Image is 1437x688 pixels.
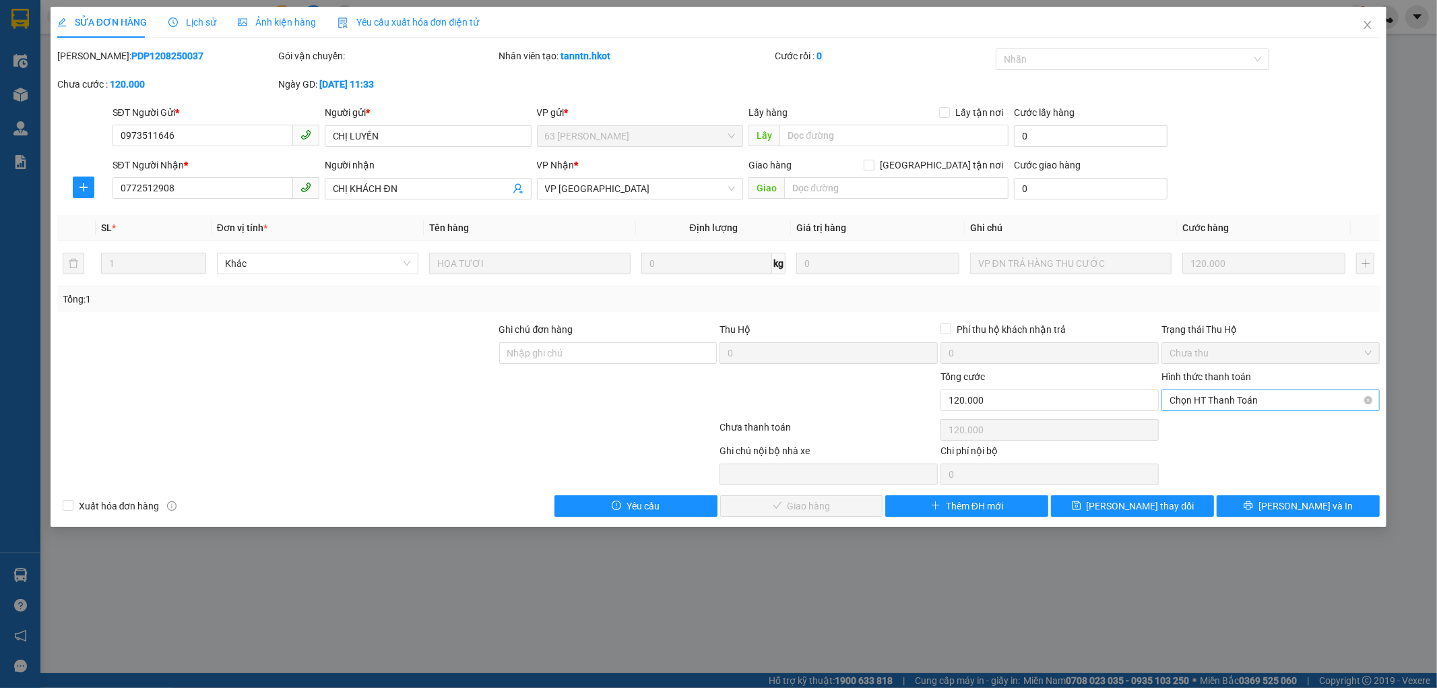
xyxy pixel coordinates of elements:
span: phone [300,129,311,140]
div: Ngày GD: [278,77,497,92]
span: Lấy tận nơi [950,105,1009,120]
div: Chưa thanh toán [719,420,940,443]
b: 120.000 [110,79,145,90]
div: Cước rồi : [775,49,993,63]
button: checkGiao hàng [720,495,883,517]
b: 0 [817,51,822,61]
span: Thêm ĐH mới [946,499,1003,513]
span: Giao [748,177,784,199]
span: Đơn vị tính [217,222,267,233]
span: Chọn HT Thanh Toán [1170,390,1372,410]
img: icon [338,18,348,28]
label: Hình thức thanh toán [1161,371,1251,382]
span: plus [73,182,94,193]
span: VP Đà Nẵng [545,179,736,199]
span: Cước hàng [1182,222,1229,233]
span: [GEOGRAPHIC_DATA] tận nơi [874,158,1009,173]
span: Tổng cước [940,371,985,382]
button: delete [63,253,84,274]
span: Ảnh kiện hàng [238,17,316,28]
input: Cước giao hàng [1014,178,1168,199]
span: picture [238,18,247,27]
span: [PERSON_NAME] thay đổi [1087,499,1194,513]
button: Close [1349,7,1386,44]
span: SL [101,222,112,233]
button: save[PERSON_NAME] thay đổi [1051,495,1214,517]
span: Xuất hóa đơn hàng [73,499,165,513]
span: save [1072,501,1081,511]
button: plus [1356,253,1374,274]
span: Lấy [748,125,779,146]
b: tanntn.hkot [561,51,611,61]
span: exclamation-circle [612,501,621,511]
b: [DATE] 11:33 [319,79,374,90]
div: Ghi chú nội bộ nhà xe [720,443,938,464]
button: exclamation-circleYêu cầu [554,495,717,517]
div: Chi phí nội bộ [940,443,1159,464]
div: VP gửi [537,105,744,120]
label: Cước lấy hàng [1014,107,1075,118]
b: PDP1208250037 [131,51,203,61]
span: edit [57,18,67,27]
div: Trạng thái Thu Hộ [1161,322,1380,337]
div: Tổng: 1 [63,292,554,307]
input: Dọc đường [784,177,1009,199]
div: SĐT Người Nhận [113,158,319,173]
input: Ghi chú đơn hàng [499,342,717,364]
div: Chưa cước : [57,77,276,92]
label: Cước giao hàng [1014,160,1081,170]
span: VP Nhận [537,160,575,170]
span: close-circle [1364,396,1372,404]
div: [PERSON_NAME]: [57,49,276,63]
div: Gói vận chuyển: [278,49,497,63]
span: Yêu cầu [627,499,660,513]
span: Chưa thu [1170,343,1372,363]
div: Nhân viên tạo: [499,49,773,63]
div: Người gửi [325,105,532,120]
div: SĐT Người Gửi [113,105,319,120]
label: Ghi chú đơn hàng [499,324,573,335]
span: plus [931,501,940,511]
span: Khác [225,253,410,274]
input: VD: Bàn, Ghế [429,253,631,274]
button: printer[PERSON_NAME] và In [1217,495,1380,517]
input: 0 [796,253,959,274]
span: printer [1244,501,1253,511]
span: 63 Phan Đình Phùng [545,126,736,146]
span: [PERSON_NAME] và In [1258,499,1353,513]
span: Giá trị hàng [796,222,846,233]
span: Lịch sử [168,17,216,28]
button: plus [73,177,94,198]
span: user-add [513,183,523,194]
input: 0 [1182,253,1345,274]
span: clock-circle [168,18,178,27]
span: Lấy hàng [748,107,788,118]
span: info-circle [167,501,177,511]
th: Ghi chú [965,215,1177,241]
input: Ghi Chú [970,253,1172,274]
span: SỬA ĐƠN HÀNG [57,17,147,28]
span: Giao hàng [748,160,792,170]
span: phone [300,182,311,193]
span: Yêu cầu xuất hóa đơn điện tử [338,17,480,28]
span: Định lượng [690,222,738,233]
span: close [1362,20,1373,30]
span: Tên hàng [429,222,469,233]
input: Cước lấy hàng [1014,125,1168,147]
span: Phí thu hộ khách nhận trả [951,322,1071,337]
div: Người nhận [325,158,532,173]
span: kg [772,253,786,274]
span: Thu Hộ [720,324,751,335]
button: plusThêm ĐH mới [885,495,1048,517]
input: Dọc đường [779,125,1009,146]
